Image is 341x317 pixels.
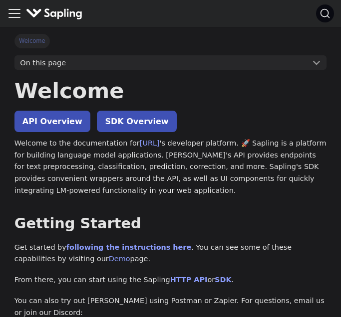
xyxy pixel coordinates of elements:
[215,276,231,284] a: SDK
[170,276,208,284] a: HTTP API
[66,243,191,251] a: following the instructions here
[14,111,90,132] a: API Overview
[14,55,327,70] button: On this page
[14,242,327,266] p: Get started by . You can see some of these capabilities by visiting our page.
[14,215,327,233] h2: Getting Started
[26,6,83,21] img: Sapling.ai
[26,6,86,21] a: Sapling.aiSapling.ai
[14,138,327,197] p: Welcome to the documentation for 's developer platform. 🚀 Sapling is a platform for building lang...
[109,255,130,263] a: Demo
[97,111,176,132] a: SDK Overview
[14,34,327,48] nav: Breadcrumbs
[316,4,334,22] button: Search (Command+K)
[14,34,50,48] span: Welcome
[140,139,160,147] a: [URL]
[14,77,327,104] h1: Welcome
[14,274,327,286] p: From there, you can start using the Sapling or .
[7,6,22,21] button: Toggle navigation bar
